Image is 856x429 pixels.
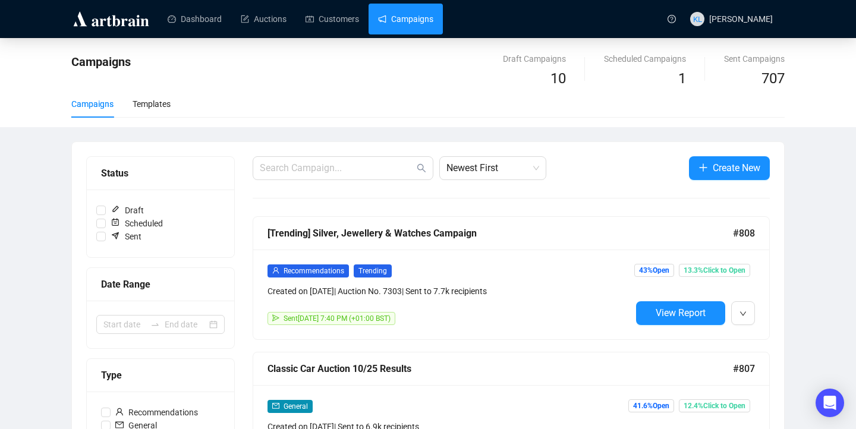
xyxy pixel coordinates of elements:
a: Campaigns [378,4,433,34]
div: Campaigns [71,97,114,111]
div: Created on [DATE] | Auction No. 7303 | Sent to 7.7k recipients [267,285,631,298]
img: logo [71,10,151,29]
span: #807 [733,361,755,376]
div: Open Intercom Messenger [816,389,844,417]
span: question-circle [668,15,676,23]
div: Sent Campaigns [724,52,785,65]
span: KL [693,12,702,25]
span: send [272,314,279,321]
span: 13.3% Click to Open [679,264,750,277]
span: search [417,163,426,173]
input: End date [165,318,207,331]
span: View Report [656,307,706,318]
div: Templates [133,97,171,111]
div: Status [101,166,220,181]
span: 1 [678,70,686,87]
div: Classic Car Auction 10/25 Results [267,361,733,376]
input: Start date [103,318,146,331]
span: Trending [354,264,392,277]
span: Scheduled [106,217,168,230]
span: 43% Open [634,264,674,277]
span: General [284,402,308,411]
div: Date Range [101,277,220,292]
div: Scheduled Campaigns [604,52,686,65]
span: plus [698,163,708,172]
span: user [115,408,124,416]
a: Dashboard [168,4,222,34]
span: Newest First [446,157,539,179]
span: 12.4% Click to Open [679,399,750,412]
span: down [739,310,747,317]
span: Draft [106,204,149,217]
span: Sent [DATE] 7:40 PM (+01:00 BST) [284,314,391,323]
span: #808 [733,226,755,241]
span: 41.6% Open [628,399,674,412]
span: to [150,320,160,329]
button: Create New [689,156,770,180]
span: mail [115,421,124,429]
span: swap-right [150,320,160,329]
span: [PERSON_NAME] [709,14,773,24]
span: Campaigns [71,55,131,69]
span: mail [272,402,279,409]
input: Search Campaign... [260,161,414,175]
div: Type [101,368,220,383]
span: Recommendations [284,267,344,275]
span: Sent [106,230,146,243]
div: Draft Campaigns [503,52,566,65]
span: Create New [713,160,760,175]
span: Recommendations [111,406,203,419]
span: user [272,267,279,274]
span: 10 [550,70,566,87]
span: 707 [761,70,785,87]
a: Customers [306,4,359,34]
div: [Trending] Silver, Jewellery & Watches Campaign [267,226,733,241]
a: [Trending] Silver, Jewellery & Watches Campaign#808userRecommendationsTrendingCreated on [DATE]| ... [253,216,770,340]
button: View Report [636,301,725,325]
a: Auctions [241,4,287,34]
